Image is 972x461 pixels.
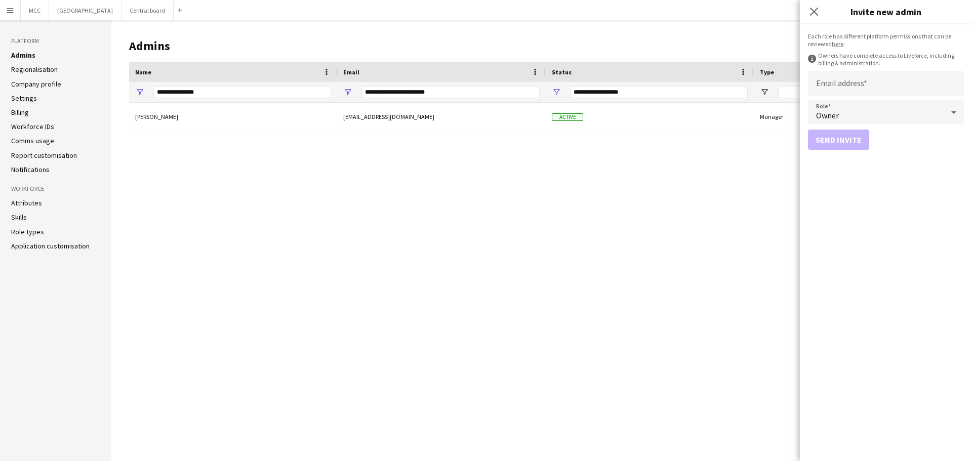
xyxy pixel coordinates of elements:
div: Each role has different platform permissions that can be reviewed . [808,32,964,48]
button: Open Filter Menu [135,88,144,97]
div: Owners have complete access to Liveforce, including billing & administration. [808,52,964,67]
input: Type Filter Input [778,86,956,98]
a: here [832,40,843,48]
div: [PERSON_NAME] [129,103,337,131]
div: [EMAIL_ADDRESS][DOMAIN_NAME] [337,103,546,131]
a: Skills [11,213,27,222]
button: Central board [121,1,174,20]
span: Type [760,68,774,76]
a: Regionalisation [11,65,58,74]
div: Manager [754,103,962,131]
h3: Workforce [11,184,100,193]
span: Email [343,68,359,76]
span: Owner [816,110,839,120]
a: Settings [11,94,37,103]
a: Admins [11,51,35,60]
a: Attributes [11,198,42,207]
button: [GEOGRAPHIC_DATA] [49,1,121,20]
a: Application customisation [11,241,90,250]
span: Name [135,68,151,76]
h1: Admins [129,38,878,54]
button: Open Filter Menu [343,88,352,97]
h3: Platform [11,36,100,46]
a: Company profile [11,79,61,89]
h3: Invite new admin [800,5,972,18]
input: Email Filter Input [361,86,540,98]
span: Status [552,68,572,76]
input: Name Filter Input [153,86,331,98]
button: Open Filter Menu [760,88,769,97]
a: Comms usage [11,136,54,145]
a: Billing [11,108,29,117]
a: Workforce IDs [11,122,54,131]
span: Active [552,113,583,121]
a: Report customisation [11,151,77,160]
a: Role types [11,227,44,236]
button: MCC [21,1,49,20]
button: Open Filter Menu [552,88,561,97]
a: Notifications [11,165,50,174]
